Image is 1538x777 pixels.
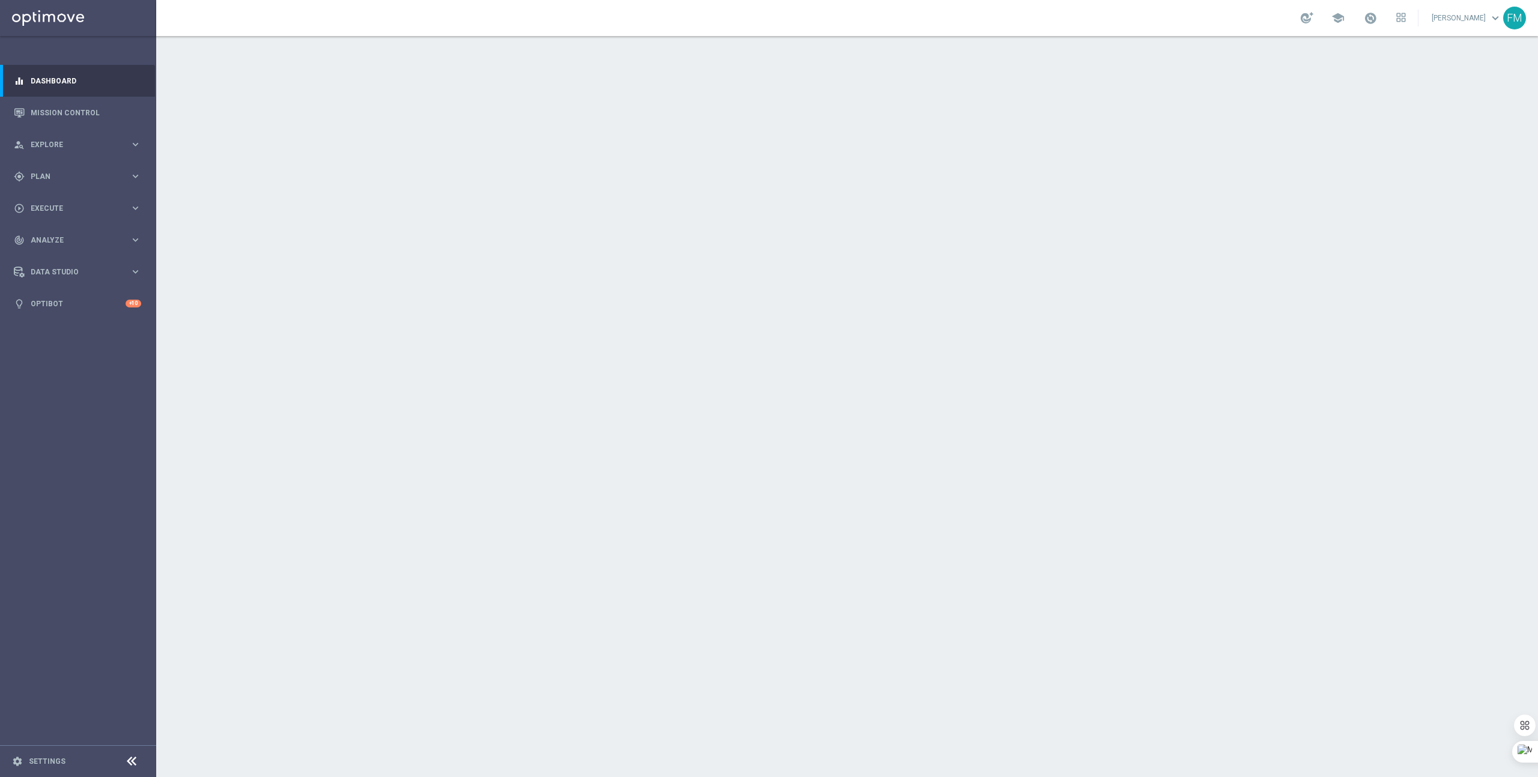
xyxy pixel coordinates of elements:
a: Dashboard [31,65,141,97]
div: Analyze [14,235,130,246]
a: Optibot [31,288,126,319]
i: track_changes [14,235,25,246]
i: play_circle_outline [14,203,25,214]
i: keyboard_arrow_right [130,139,141,150]
i: settings [12,756,23,767]
span: Analyze [31,237,130,244]
i: keyboard_arrow_right [130,234,141,246]
a: [PERSON_NAME]keyboard_arrow_down [1430,9,1503,27]
i: person_search [14,139,25,150]
i: keyboard_arrow_right [130,171,141,182]
div: Plan [14,171,130,182]
button: equalizer Dashboard [13,76,142,86]
i: lightbulb [14,298,25,309]
div: Execute [14,203,130,214]
button: play_circle_outline Execute keyboard_arrow_right [13,204,142,213]
span: keyboard_arrow_down [1489,11,1502,25]
div: Data Studio [14,267,130,277]
span: school [1331,11,1345,25]
div: Optibot [14,288,141,319]
button: gps_fixed Plan keyboard_arrow_right [13,172,142,181]
i: gps_fixed [14,171,25,182]
div: Mission Control [14,97,141,128]
button: person_search Explore keyboard_arrow_right [13,140,142,150]
div: FM [1503,7,1526,29]
span: Explore [31,141,130,148]
button: lightbulb Optibot +10 [13,299,142,309]
a: Settings [29,758,65,765]
span: Plan [31,173,130,180]
button: Mission Control [13,108,142,118]
span: Execute [31,205,130,212]
button: track_changes Analyze keyboard_arrow_right [13,235,142,245]
a: Mission Control [31,97,141,128]
div: +10 [126,300,141,307]
i: keyboard_arrow_right [130,266,141,277]
i: equalizer [14,76,25,86]
div: Explore [14,139,130,150]
button: Data Studio keyboard_arrow_right [13,267,142,277]
span: Data Studio [31,268,130,276]
div: Dashboard [14,65,141,97]
i: keyboard_arrow_right [130,202,141,214]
